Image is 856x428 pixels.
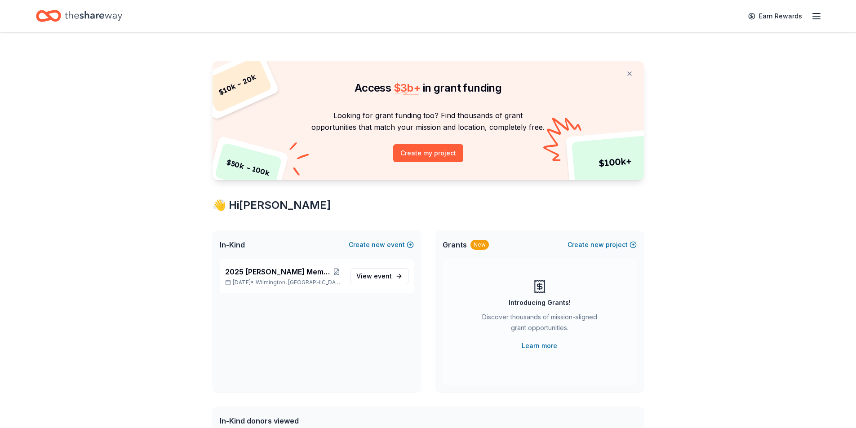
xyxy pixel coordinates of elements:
div: Discover thousands of mission-aligned grant opportunities. [479,312,601,337]
span: $ 3b + [394,81,421,94]
span: event [374,272,392,280]
div: 👋 Hi [PERSON_NAME] [213,198,644,212]
button: Create my project [393,144,463,162]
span: new [372,239,385,250]
p: [DATE] • [225,279,343,286]
span: In-Kind [220,239,245,250]
span: Access in grant funding [355,81,501,94]
a: Earn Rewards [743,8,807,24]
span: View [356,271,392,282]
p: Looking for grant funding too? Find thousands of grant opportunities that match your mission and ... [223,110,633,133]
span: Wilmington, [GEOGRAPHIC_DATA] [256,279,343,286]
div: $ 10k – 20k [202,56,272,113]
button: Createnewevent [349,239,414,250]
a: Home [36,5,122,26]
span: 2025 [PERSON_NAME] Memorial Classic [225,266,330,277]
button: Createnewproject [568,239,637,250]
a: Learn more [522,340,557,351]
a: View event [350,268,408,284]
div: In-Kind donors viewed [220,415,422,426]
span: Grants [443,239,467,250]
div: New [470,240,489,250]
div: Introducing Grants! [509,297,571,308]
span: new [590,239,604,250]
